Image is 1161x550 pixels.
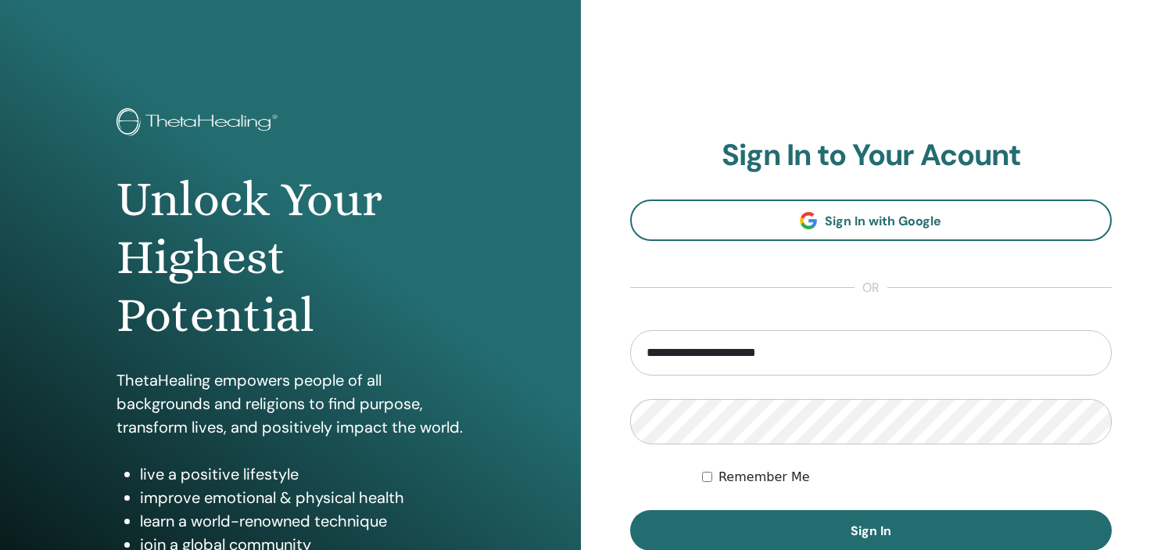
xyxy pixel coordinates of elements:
[116,171,464,345] h1: Unlock Your Highest Potential
[702,468,1112,487] div: Keep me authenticated indefinitely or until I manually logout
[718,468,810,487] label: Remember Me
[851,523,891,539] span: Sign In
[825,213,941,229] span: Sign In with Google
[630,138,1113,174] h2: Sign In to Your Acount
[630,200,1113,241] a: Sign In with Google
[855,279,887,297] span: or
[116,368,464,439] p: ThetaHealing empowers people of all backgrounds and religions to find purpose, transform lives, a...
[140,462,464,486] li: live a positive lifestyle
[140,486,464,509] li: improve emotional & physical health
[140,509,464,533] li: learn a world-renowned technique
